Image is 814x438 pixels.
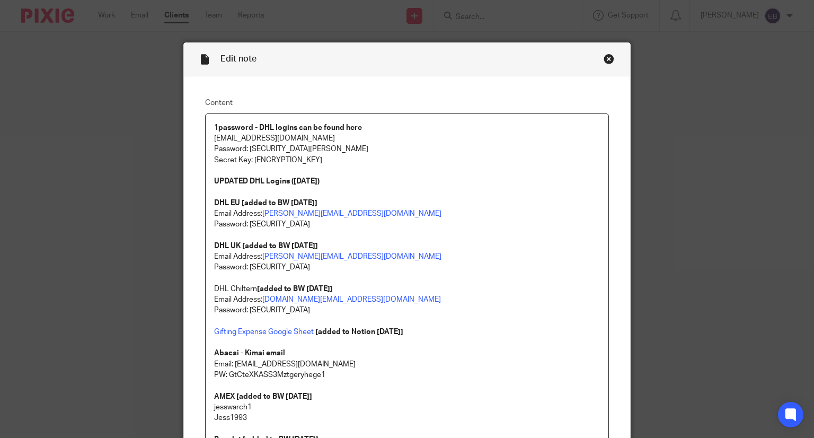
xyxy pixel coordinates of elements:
[214,133,600,144] p: [EMAIL_ADDRESS][DOMAIN_NAME]
[214,155,600,165] p: Secret Key: [ENCRYPTION_KEY]
[214,413,600,423] p: Jess1993
[214,242,241,250] strong: DHL UK
[604,54,614,64] div: Close this dialog window
[262,296,441,303] a: [DOMAIN_NAME][EMAIL_ADDRESS][DOMAIN_NAME]
[214,251,600,305] p: Email Address: Password: [SECURITY_DATA] DHL Chiltern Email Address:
[205,98,609,108] label: Content
[315,328,403,336] strong: [added to Notion [DATE]]
[257,285,333,293] strong: [added to BW [DATE]]
[214,208,600,219] p: Email Address:
[220,55,256,63] span: Edit note
[214,359,600,370] p: Email: [EMAIL_ADDRESS][DOMAIN_NAME]
[214,328,314,336] a: Gifting Expense Google Sheet
[262,210,441,217] a: [PERSON_NAME][EMAIL_ADDRESS][DOMAIN_NAME]
[214,144,600,154] p: Password: [SECURITY_DATA][PERSON_NAME]
[214,370,600,380] p: PW: GtCteXKASS3Mztgeryhege1
[214,349,285,357] strong: Abacai - Kimai email
[214,124,362,132] strong: 1password - DHL logins can be found here
[242,242,318,250] strong: [added to BW [DATE]]
[214,393,312,400] strong: AMEX [added to BW [DATE]]
[262,253,441,260] a: [PERSON_NAME][EMAIL_ADDRESS][DOMAIN_NAME]
[214,178,320,185] strong: UPDATED DHL Logins ([DATE])
[214,219,600,230] p: Password: [SECURITY_DATA]
[214,402,600,413] p: jesswarch1
[214,199,317,207] strong: DHL EU [added to BW [DATE]]
[214,305,600,316] p: Password: [SECURITY_DATA]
